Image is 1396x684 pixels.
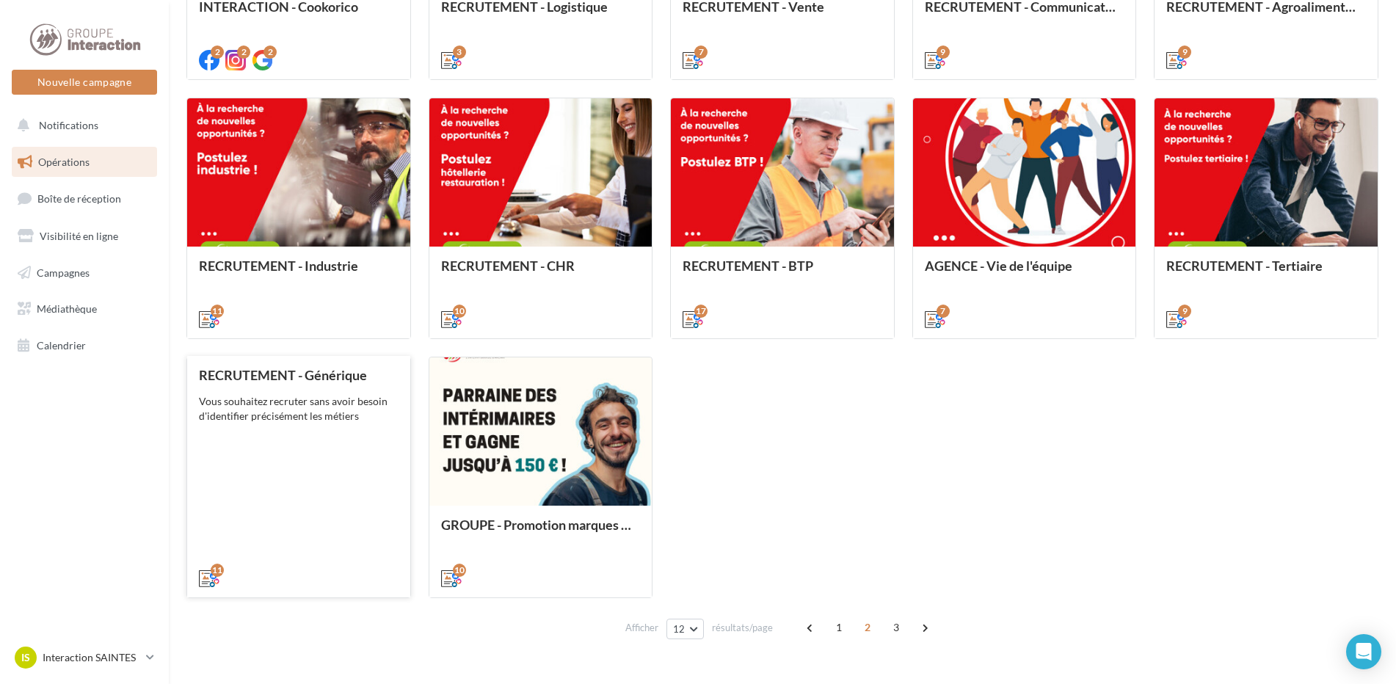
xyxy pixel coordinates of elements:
div: 9 [1178,46,1191,59]
span: Médiathèque [37,302,97,315]
span: Opérations [38,156,90,168]
div: 9 [937,46,950,59]
span: Afficher [625,621,658,635]
div: 2 [263,46,277,59]
div: 17 [694,305,708,318]
a: Médiathèque [9,294,160,324]
div: Open Intercom Messenger [1346,634,1381,669]
div: RECRUTEMENT - BTP [683,258,882,288]
div: RECRUTEMENT - CHR [441,258,641,288]
div: 11 [211,564,224,577]
span: IS [21,650,30,665]
span: Boîte de réception [37,192,121,205]
a: Boîte de réception [9,183,160,214]
div: 2 [237,46,250,59]
span: Calendrier [37,339,86,352]
span: résultats/page [712,621,773,635]
div: 10 [453,564,466,577]
div: RECRUTEMENT - Tertiaire [1166,258,1366,288]
span: Visibilité en ligne [40,230,118,242]
div: RECRUTEMENT - Générique [199,368,399,382]
div: 9 [1178,305,1191,318]
p: Interaction SAINTES [43,650,140,665]
div: 7 [937,305,950,318]
button: Nouvelle campagne [12,70,157,95]
span: Campagnes [37,266,90,278]
span: 1 [827,616,851,639]
button: 12 [666,619,704,639]
div: 11 [211,305,224,318]
span: 3 [884,616,908,639]
div: RECRUTEMENT - Industrie [199,258,399,288]
a: Opérations [9,147,160,178]
a: IS Interaction SAINTES [12,644,157,672]
div: AGENCE - Vie de l'équipe [925,258,1124,288]
a: Calendrier [9,330,160,361]
span: Notifications [39,119,98,131]
div: 7 [694,46,708,59]
a: Visibilité en ligne [9,221,160,252]
div: Vous souhaitez recruter sans avoir besoin d'identifier précisément les métiers [199,394,399,423]
div: 2 [211,46,224,59]
div: 3 [453,46,466,59]
div: GROUPE - Promotion marques et offres [441,517,641,547]
button: Notifications [9,110,154,141]
span: 2 [856,616,879,639]
div: 10 [453,305,466,318]
span: 12 [673,623,686,635]
a: Campagnes [9,258,160,288]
